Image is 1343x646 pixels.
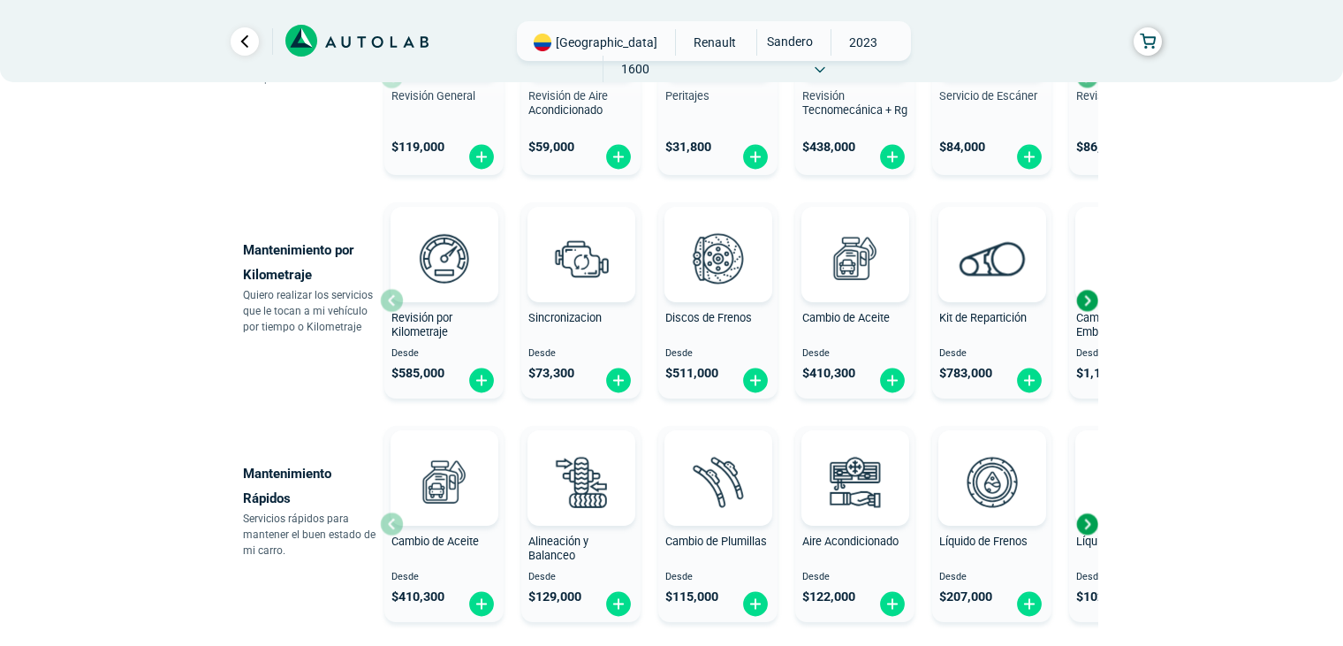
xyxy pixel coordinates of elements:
[1076,140,1122,155] span: $ 86,900
[679,219,756,297] img: frenos2-v3.svg
[829,210,882,263] img: AD0BCuuxAAAAAElFTkSuQmCC
[665,348,770,360] span: Desde
[802,89,907,118] span: Revisión Tecnomecánica + Rg
[878,143,907,171] img: fi_plus-circle2.svg
[1069,426,1188,622] button: Líquido Refrigerante Desde $102,000
[231,27,259,56] a: Ir al paso anterior
[418,434,471,487] img: AD0BCuuxAAAAAElFTkSuQmCC
[878,367,907,394] img: fi_plus-circle2.svg
[795,426,914,622] button: Aire Acondicionado Desde $122,000
[665,311,752,324] span: Discos de Frenos
[878,590,907,618] img: fi_plus-circle2.svg
[802,311,890,324] span: Cambio de Aceite
[665,366,718,381] span: $ 511,000
[1076,589,1129,604] span: $ 102,000
[665,535,767,548] span: Cambio de Plumillas
[555,434,608,487] img: AD0BCuuxAAAAAElFTkSuQmCC
[802,348,907,360] span: Desde
[795,202,914,399] button: Cambio de Aceite Desde $410,300
[1015,367,1043,394] img: fi_plus-circle2.svg
[1074,287,1100,314] div: Next slide
[467,590,496,618] img: fi_plus-circle2.svg
[391,311,452,339] span: Revisión por Kilometraje
[243,511,380,559] p: Servicios rápidos para mantener el buen estado de mi carro.
[604,367,633,394] img: fi_plus-circle2.svg
[741,143,770,171] img: fi_plus-circle2.svg
[1076,311,1160,339] span: Cambio de Kit de Embrague
[1015,590,1043,618] img: fi_plus-circle2.svg
[1015,143,1043,171] img: fi_plus-circle2.svg
[1089,443,1167,521] img: liquido_refrigerante-v3.svg
[692,434,745,487] img: AD0BCuuxAAAAAElFTkSuQmCC
[1074,511,1100,537] div: Next slide
[243,238,380,287] p: Mantenimiento por Kilometraje
[831,29,894,56] span: 2023
[528,572,634,583] span: Desde
[757,29,820,54] span: SANDERO
[391,348,497,360] span: Desde
[405,219,482,297] img: revision_por_kilometraje-v3.svg
[665,89,709,103] span: Peritajes
[603,56,666,82] span: 1600
[1069,202,1188,399] button: Cambio de Kit de Embrague Desde $1,110,000
[1076,348,1181,360] span: Desde
[932,426,1051,622] button: Líquido de Frenos Desde $207,000
[528,366,574,381] span: $ 73,300
[391,366,444,381] span: $ 585,000
[556,34,657,51] span: [GEOGRAPHIC_DATA]
[802,589,855,604] span: $ 122,000
[391,572,497,583] span: Desde
[939,589,992,604] span: $ 207,000
[816,219,893,297] img: cambio_de_aceite-v3.svg
[528,348,634,360] span: Desde
[604,143,633,171] img: fi_plus-circle2.svg
[604,590,633,618] img: fi_plus-circle2.svg
[658,426,778,622] button: Cambio de Plumillas Desde $115,000
[528,89,608,118] span: Revisión de Aire Acondicionado
[741,590,770,618] img: fi_plus-circle2.svg
[952,443,1030,521] img: liquido_frenos-v3.svg
[939,535,1028,548] span: Líquido de Frenos
[741,367,770,394] img: fi_plus-circle2.svg
[467,367,496,394] img: fi_plus-circle2.svg
[665,572,770,583] span: Desde
[391,589,444,604] span: $ 410,300
[384,426,504,622] button: Cambio de Aceite Desde $410,300
[521,426,641,622] button: Alineación y Balanceo Desde $129,000
[802,535,899,548] span: Aire Acondicionado
[467,143,496,171] img: fi_plus-circle2.svg
[391,140,444,155] span: $ 119,000
[939,89,1037,103] span: Servicio de Escáner
[683,29,746,56] span: RENAULT
[939,311,1027,324] span: Kit de Repartición
[802,366,855,381] span: $ 410,300
[816,443,893,521] img: aire_acondicionado-v3.svg
[542,443,619,521] img: alineacion_y_balanceo-v3.svg
[521,202,641,399] button: Sincronizacion Desde $73,300
[939,366,992,381] span: $ 783,000
[391,535,479,548] span: Cambio de Aceite
[692,210,745,263] img: AD0BCuuxAAAAAElFTkSuQmCC
[1076,535,1176,548] span: Líquido Refrigerante
[243,287,380,335] p: Quiero realizar los servicios que le tocan a mi vehículo por tiempo o Kilometraje
[959,241,1025,276] img: correa_de_reparticion-v3.svg
[405,443,482,521] img: cambio_de_aceite-v3.svg
[1076,572,1181,583] span: Desde
[829,434,882,487] img: AD0BCuuxAAAAAElFTkSuQmCC
[418,210,471,263] img: AD0BCuuxAAAAAElFTkSuQmCC
[665,140,711,155] span: $ 31,800
[932,202,1051,399] button: Kit de Repartición Desde $783,000
[534,34,551,51] img: Flag of COLOMBIA
[555,210,608,263] img: AD0BCuuxAAAAAElFTkSuQmCC
[528,140,574,155] span: $ 59,000
[384,202,504,399] button: Revisión por Kilometraje Desde $585,000
[966,210,1019,263] img: AD0BCuuxAAAAAElFTkSuQmCC
[542,219,619,297] img: sincronizacion-v3.svg
[1076,366,1140,381] span: $ 1,110,000
[528,311,602,324] span: Sincronizacion
[658,202,778,399] button: Discos de Frenos Desde $511,000
[1089,219,1167,297] img: kit_de_embrague-v3.svg
[391,89,475,103] span: Revisión General
[665,589,718,604] span: $ 115,000
[966,434,1019,487] img: AD0BCuuxAAAAAElFTkSuQmCC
